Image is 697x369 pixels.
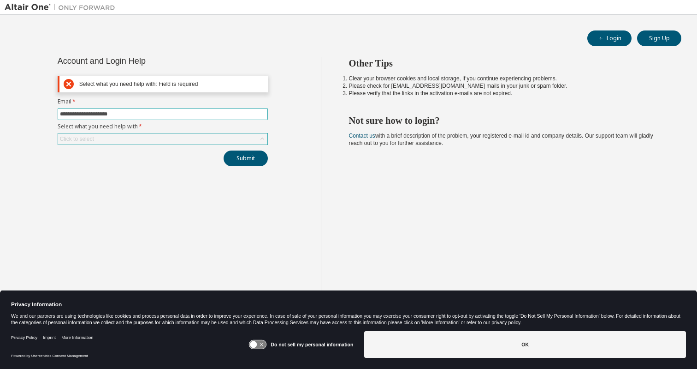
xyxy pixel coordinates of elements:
[58,98,268,105] label: Email
[5,3,120,12] img: Altair One
[349,133,653,146] span: with a brief description of the problem, your registered e-mail id and company details. Our suppo...
[349,115,665,127] h2: Not sure how to login?
[349,57,665,69] h2: Other Tips
[637,30,681,46] button: Sign Up
[349,90,665,97] li: Please verify that the links in the activation e-mails are not expired.
[58,57,226,65] div: Account and Login Help
[58,133,267,145] div: Click to select
[349,82,665,90] li: Please check for [EMAIL_ADDRESS][DOMAIN_NAME] mails in your junk or spam folder.
[79,81,264,88] div: Select what you need help with: Field is required
[58,123,268,130] label: Select what you need help with
[587,30,632,46] button: Login
[224,151,268,166] button: Submit
[60,135,94,143] div: Click to select
[349,133,375,139] a: Contact us
[349,75,665,82] li: Clear your browser cookies and local storage, if you continue experiencing problems.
